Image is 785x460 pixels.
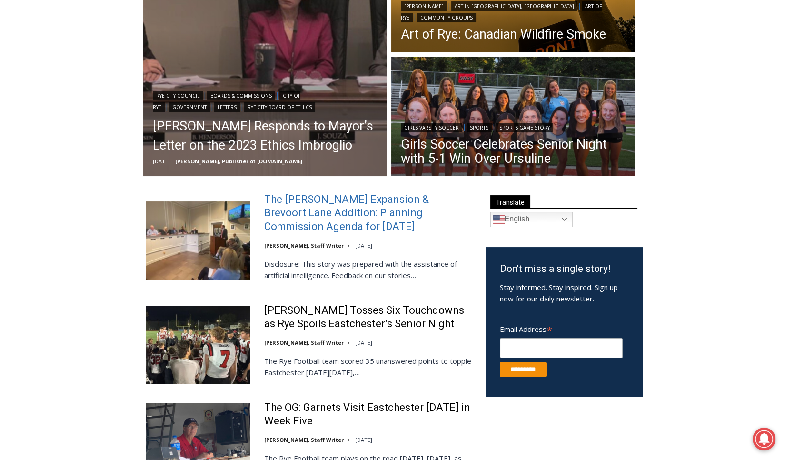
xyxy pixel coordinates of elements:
[500,320,623,337] label: Email Address
[146,201,250,280] img: The Osborn Expansion & Brevoort Lane Addition: Planning Commission Agenda for Tuesday, October 14...
[153,91,203,100] a: Rye City Council
[175,158,302,165] a: [PERSON_NAME], Publisher of [DOMAIN_NAME]
[401,121,626,132] div: | |
[391,57,635,179] a: Read More Girls Soccer Celebrates Senior Night with 5-1 Win Over Ursuline
[264,242,344,249] a: [PERSON_NAME], Staff Writer
[214,102,240,112] a: Letters
[401,123,462,132] a: Girls Varsity Soccer
[172,158,175,165] span: –
[153,91,300,112] a: City of Rye
[169,102,210,112] a: Government
[264,304,473,331] a: [PERSON_NAME] Tosses Six Touchdowns as Rye Spoils Eastchester’s Senior Night
[146,306,250,384] img: Miller Tosses Six Touchdowns as Rye Spoils Eastchester’s Senior Night
[451,1,577,11] a: Art in [GEOGRAPHIC_DATA], [GEOGRAPHIC_DATA]
[355,242,372,249] time: [DATE]
[401,137,626,166] a: Girls Soccer Celebrates Senior Night with 5-1 Win Over Ursuline
[500,281,628,304] p: Stay informed. Stay inspired. Sign up now for our daily newsletter.
[401,27,626,41] a: Art of Rye: Canadian Wildfire Smoke
[153,158,170,165] time: [DATE]
[153,89,378,112] div: | | | | |
[391,57,635,179] img: (PHOTO: The 2025 Rye Girls Soccer seniors. L to R: Parker Calhoun, Claire Curran, Alessia MacKinn...
[264,401,473,428] a: The OG: Garnets Visit Eastchester [DATE] in Week Five
[490,195,530,208] span: Translate
[244,102,315,112] a: Rye City Board of Ethics
[401,1,447,11] a: [PERSON_NAME]
[264,193,473,234] a: The [PERSON_NAME] Expansion & Brevoort Lane Addition: Planning Commission Agenda for [DATE]
[500,261,628,277] h3: Don’t miss a single story!
[264,436,344,443] a: [PERSON_NAME], Staff Writer
[355,436,372,443] time: [DATE]
[264,355,473,378] p: The Rye Football team scored 35 unanswered points to topple Eastchester [DATE][DATE],…
[207,91,275,100] a: Boards & Commissions
[493,214,505,225] img: en
[264,258,473,281] p: Disclosure: This story was prepared with the assistance of artificial intelligence. Feedback on o...
[467,123,492,132] a: Sports
[417,13,476,22] a: Community Groups
[355,339,372,346] time: [DATE]
[264,339,344,346] a: [PERSON_NAME], Staff Writer
[490,212,573,227] a: English
[153,117,378,155] a: [PERSON_NAME] Responds to Mayor’s Letter on the 2023 Ethics Imbroglio
[496,123,553,132] a: Sports Game Story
